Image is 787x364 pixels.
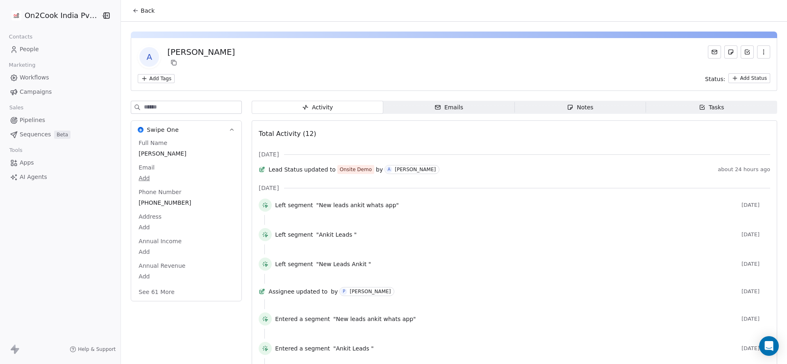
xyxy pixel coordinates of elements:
span: Add [139,272,234,280]
span: Full Name [137,139,169,147]
span: Beta [54,131,71,139]
span: Status: [705,75,725,83]
button: Add Status [728,73,770,83]
div: [PERSON_NAME] [350,289,391,294]
a: Campaigns [7,85,114,99]
span: [DATE] [742,345,770,352]
div: [PERSON_NAME] [395,167,436,172]
span: AI Agents [20,173,47,181]
div: Open Intercom Messenger [759,336,779,356]
div: Emails [434,103,463,112]
span: Left segment [275,201,313,209]
span: Contacts [5,31,36,43]
img: on2cook%20logo-04%20copy.jpg [11,11,21,20]
span: updated to [304,165,336,174]
span: [DATE] [259,184,279,192]
span: Entered a segment [275,315,330,323]
span: [PHONE_NUMBER] [139,199,234,207]
span: [DATE] [742,316,770,322]
span: Left segment [275,231,313,239]
span: [DATE] [742,288,770,295]
span: Apps [20,158,34,167]
span: Lead Status [268,165,303,174]
div: A [388,166,391,173]
a: AI Agents [7,170,114,184]
div: Onsite Demo [340,165,372,174]
span: "New Leads Ankit " [316,260,371,268]
span: Add [139,223,234,231]
span: On2Cook India Pvt. Ltd. [25,10,99,21]
span: Swipe One [147,126,179,134]
div: P [343,288,345,295]
span: Pipelines [20,116,45,124]
button: Back [127,3,159,18]
button: Add Tags [138,74,175,83]
span: Campaigns [20,88,52,96]
a: Workflows [7,71,114,84]
span: Tools [6,144,26,156]
span: "Ankit Leads " [316,231,357,239]
span: Email [137,163,156,172]
span: Entered a segment [275,344,330,353]
span: Left segment [275,260,313,268]
span: about 24 hours ago [718,166,770,173]
div: Notes [567,103,593,112]
a: Pipelines [7,113,114,127]
a: Help & Support [70,346,116,353]
button: On2Cook India Pvt. Ltd. [10,9,96,23]
span: by [376,165,383,174]
span: Sequences [20,130,51,139]
span: [DATE] [742,231,770,238]
div: Swipe OneSwipe One [131,139,241,301]
span: [PERSON_NAME] [139,149,234,158]
span: Total Activity (12) [259,130,316,138]
div: [PERSON_NAME] [167,46,235,58]
button: See 61 More [134,285,180,299]
span: Workflows [20,73,49,82]
div: Tasks [699,103,724,112]
span: [DATE] [742,202,770,208]
span: People [20,45,39,54]
span: "Ankit Leads " [333,344,374,353]
a: Apps [7,156,114,170]
button: Swipe OneSwipe One [131,121,241,139]
span: A [139,47,159,67]
span: Phone Number [137,188,183,196]
span: Annual Revenue [137,262,187,270]
span: Sales [6,102,27,114]
span: Assignee [268,287,294,296]
span: [DATE] [259,150,279,158]
span: "New leads ankit whats app" [316,201,399,209]
span: Help & Support [78,346,116,353]
span: Add [139,248,234,256]
a: SequencesBeta [7,128,114,141]
span: Marketing [5,59,39,71]
span: Address [137,213,163,221]
span: Add [139,174,234,182]
img: Swipe One [138,127,143,133]
span: by [331,287,338,296]
span: "New leads ankit whats app" [333,315,416,323]
span: Back [141,7,155,15]
span: Annual Income [137,237,183,245]
span: [DATE] [742,261,770,267]
a: People [7,43,114,56]
span: updated to [296,287,328,296]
